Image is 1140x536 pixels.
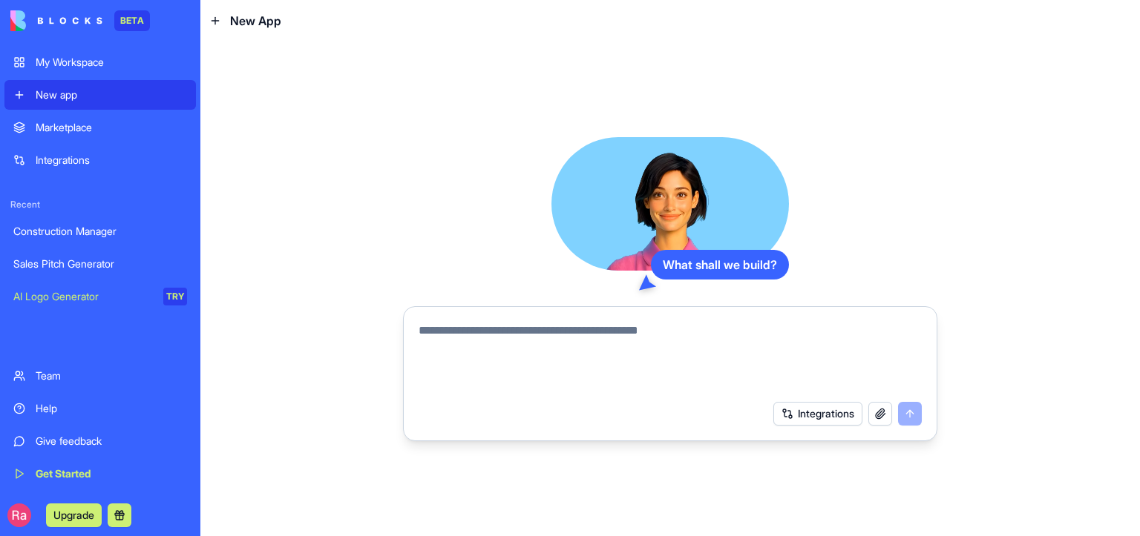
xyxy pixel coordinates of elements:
[36,87,187,102] div: New app
[36,466,187,481] div: Get Started
[4,426,196,456] a: Give feedback
[4,216,196,246] a: Construction Manager
[230,12,281,30] span: New App
[4,80,196,110] a: New app
[7,503,31,527] img: ACg8ocILqNNUOuS8HAw9qN-ZlDs1IThlaaChZLbjkCvqWTH3nBW__w=s96-c
[36,368,187,383] div: Team
[4,47,196,77] a: My Workspace
[4,282,196,311] a: AI Logo GeneratorTRY
[4,361,196,391] a: Team
[10,10,150,31] a: BETA
[46,507,102,522] a: Upgrade
[36,401,187,416] div: Help
[163,288,187,305] div: TRY
[773,402,862,426] button: Integrations
[10,10,102,31] img: logo
[4,394,196,423] a: Help
[114,10,150,31] div: BETA
[36,153,187,168] div: Integrations
[4,459,196,489] a: Get Started
[4,249,196,279] a: Sales Pitch Generator
[46,503,102,527] button: Upgrade
[13,257,187,271] div: Sales Pitch Generator
[4,113,196,142] a: Marketplace
[13,224,187,239] div: Construction Manager
[36,434,187,449] div: Give feedback
[4,199,196,211] span: Recent
[4,145,196,175] a: Integrations
[651,250,789,279] div: What shall we build?
[13,289,153,304] div: AI Logo Generator
[36,55,187,70] div: My Workspace
[36,120,187,135] div: Marketplace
